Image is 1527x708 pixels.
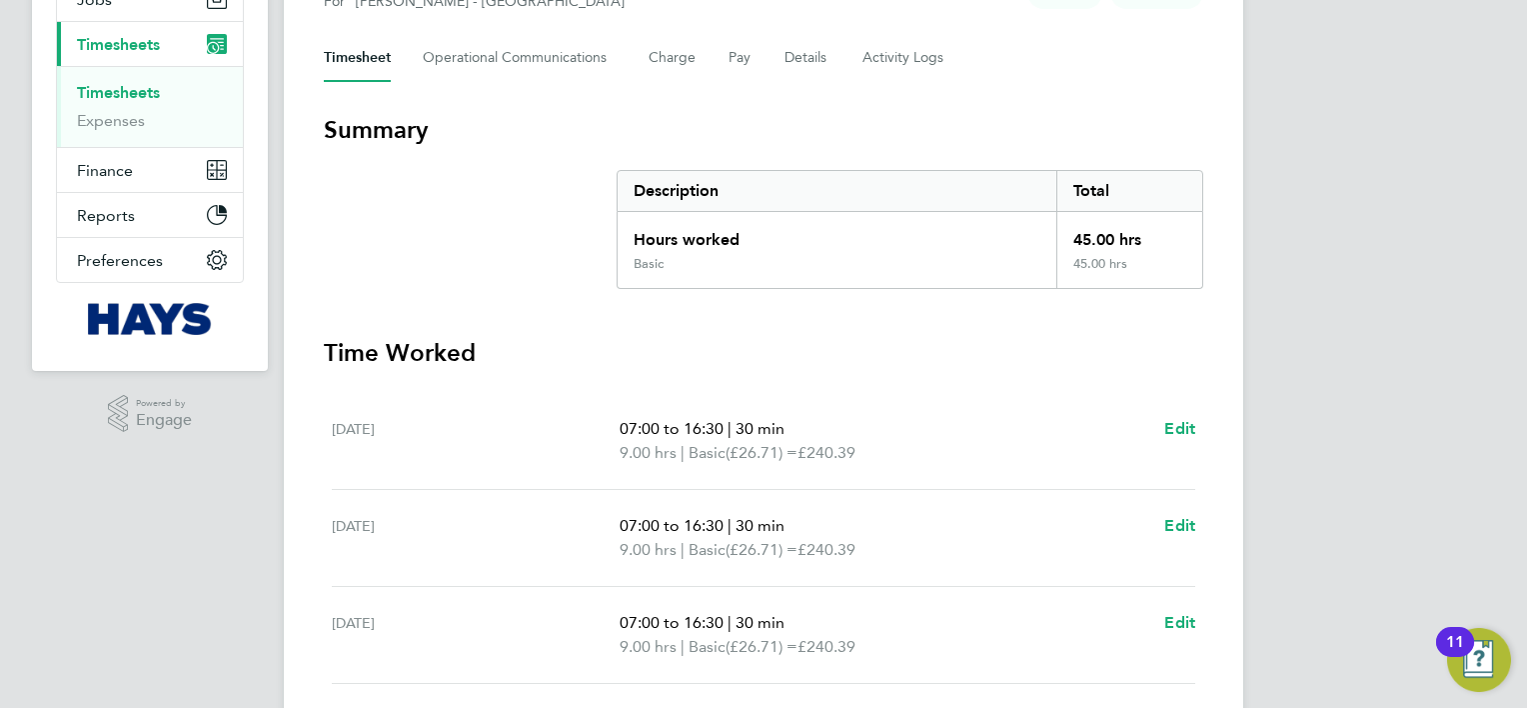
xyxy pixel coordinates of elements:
[77,206,135,225] span: Reports
[728,419,732,438] span: |
[736,613,784,632] span: 30 min
[77,161,133,180] span: Finance
[681,443,685,462] span: |
[620,637,677,656] span: 9.00 hrs
[136,395,192,412] span: Powered by
[1164,611,1195,635] a: Edit
[57,193,243,237] button: Reports
[862,34,946,82] button: Activity Logs
[634,256,664,272] div: Basic
[1164,516,1195,535] span: Edit
[77,251,163,270] span: Preferences
[1164,514,1195,538] a: Edit
[1056,171,1202,211] div: Total
[726,637,797,656] span: (£26.71) =
[324,34,391,82] button: Timesheet
[1447,628,1511,692] button: Open Resource Center, 11 new notifications
[108,395,193,433] a: Powered byEngage
[423,34,617,82] button: Operational Communications
[618,212,1056,256] div: Hours worked
[620,419,724,438] span: 07:00 to 16:30
[77,83,160,102] a: Timesheets
[1446,642,1464,668] div: 11
[728,516,732,535] span: |
[726,540,797,559] span: (£26.71) =
[797,637,855,656] span: £240.39
[736,419,784,438] span: 30 min
[728,613,732,632] span: |
[689,441,726,465] span: Basic
[57,66,243,147] div: Timesheets
[332,514,620,562] div: [DATE]
[57,238,243,282] button: Preferences
[617,170,1203,289] div: Summary
[77,111,145,130] a: Expenses
[1164,417,1195,441] a: Edit
[136,412,192,429] span: Engage
[620,613,724,632] span: 07:00 to 16:30
[1056,256,1202,288] div: 45.00 hrs
[1164,419,1195,438] span: Edit
[56,303,244,335] a: Go to home page
[729,34,753,82] button: Pay
[689,538,726,562] span: Basic
[736,516,784,535] span: 30 min
[77,35,160,54] span: Timesheets
[784,34,830,82] button: Details
[324,337,1203,369] h3: Time Worked
[681,540,685,559] span: |
[1056,212,1202,256] div: 45.00 hrs
[324,114,1203,146] h3: Summary
[332,417,620,465] div: [DATE]
[57,22,243,66] button: Timesheets
[649,34,697,82] button: Charge
[332,611,620,659] div: [DATE]
[620,540,677,559] span: 9.00 hrs
[88,303,213,335] img: hays-logo-retina.png
[681,637,685,656] span: |
[620,516,724,535] span: 07:00 to 16:30
[797,540,855,559] span: £240.39
[726,443,797,462] span: (£26.71) =
[57,148,243,192] button: Finance
[689,635,726,659] span: Basic
[618,171,1056,211] div: Description
[1164,613,1195,632] span: Edit
[620,443,677,462] span: 9.00 hrs
[797,443,855,462] span: £240.39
